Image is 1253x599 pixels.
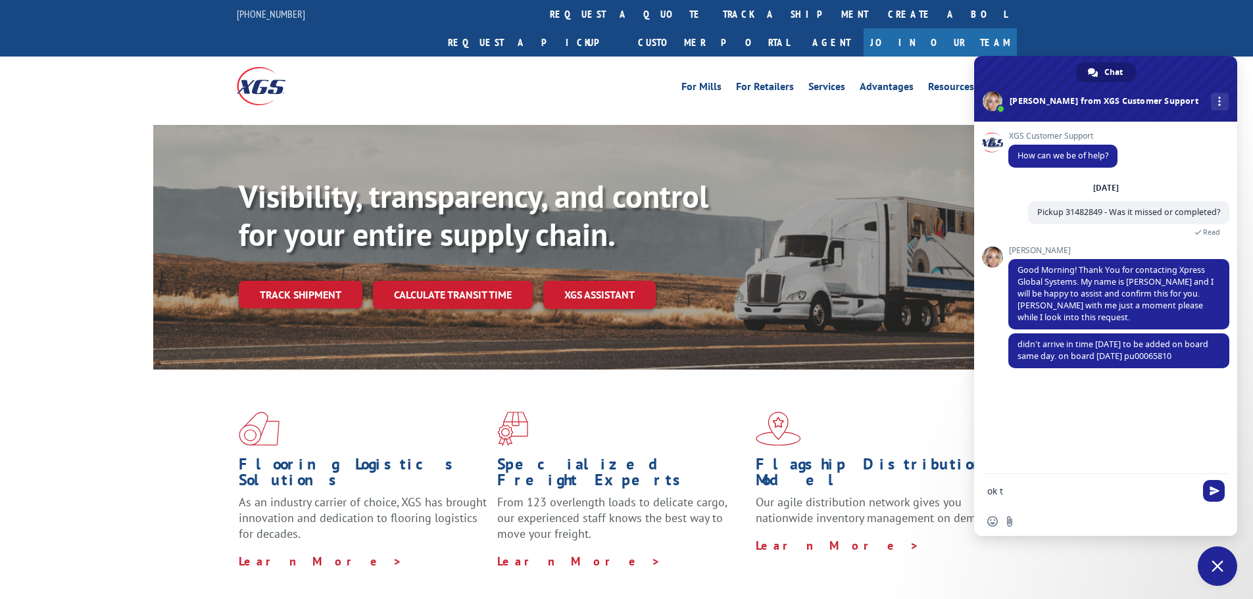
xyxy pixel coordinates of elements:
span: [PERSON_NAME] [1008,246,1229,255]
span: How can we be of help? [1018,150,1108,161]
span: Send a file [1004,516,1015,527]
a: Join Our Team [864,28,1017,57]
p: From 123 overlength loads to delicate cargo, our experienced staff knows the best way to move you... [497,494,746,553]
a: Resources [928,82,974,96]
span: Our agile distribution network gives you nationwide inventory management on demand. [756,494,998,525]
span: Good Morning! Thank You for contacting Xpress Global Systems. My name is [PERSON_NAME] and I will... [1018,264,1214,323]
div: Chat [1076,62,1136,82]
a: Learn More > [756,538,920,553]
span: Read [1203,228,1220,237]
span: As an industry carrier of choice, XGS has brought innovation and dedication to flooring logistics... [239,494,487,541]
a: Calculate transit time [373,281,533,309]
a: Track shipment [239,281,362,308]
h1: Flagship Distribution Model [756,456,1004,494]
span: Insert an emoji [987,516,998,527]
a: XGS ASSISTANT [543,281,656,309]
img: xgs-icon-focused-on-flooring-red [497,412,528,446]
a: For Retailers [736,82,794,96]
a: Learn More > [497,554,661,569]
b: Visibility, transparency, and control for your entire supply chain. [239,176,708,254]
img: xgs-icon-total-supply-chain-intelligence-red [239,412,280,446]
span: Send [1203,480,1225,502]
span: Pickup 31482849 - Was it missed or completed? [1037,206,1220,218]
a: Advantages [860,82,914,96]
a: [PHONE_NUMBER] [237,7,305,20]
div: [DATE] [1093,184,1119,192]
div: Close chat [1198,546,1237,586]
span: Chat [1104,62,1123,82]
h1: Flooring Logistics Solutions [239,456,487,494]
a: Request a pickup [438,28,628,57]
a: Learn More > [239,554,403,569]
img: xgs-icon-flagship-distribution-model-red [756,412,801,446]
textarea: Compose your message... [987,485,1195,497]
a: Services [808,82,845,96]
a: For Mills [681,82,722,96]
a: Customer Portal [628,28,799,57]
span: XGS Customer Support [1008,132,1118,141]
a: Agent [799,28,864,57]
h1: Specialized Freight Experts [497,456,746,494]
div: More channels [1211,93,1229,110]
span: didn't arrive in time [DATE] to be added on board same day. on board [DATE] pu00065810 [1018,339,1208,362]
